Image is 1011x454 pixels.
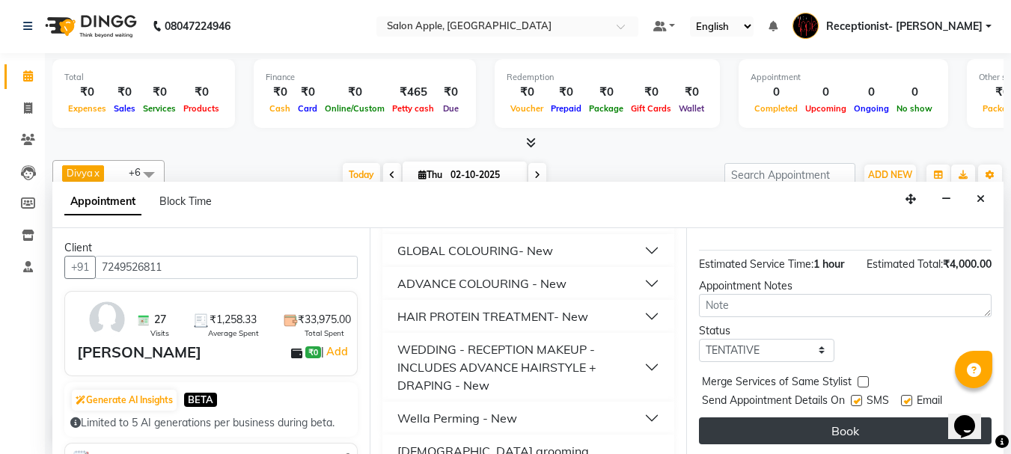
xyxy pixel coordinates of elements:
[95,256,358,279] input: Search by Name/Mobile/Email/Code
[864,165,916,185] button: ADD NEW
[129,166,152,178] span: +6
[675,103,708,114] span: Wallet
[64,84,110,101] div: ₹0
[208,328,259,339] span: Average Spent
[64,240,358,256] div: Client
[110,84,139,101] div: ₹0
[343,163,380,186] span: Today
[64,71,223,84] div: Total
[294,103,321,114] span: Card
[702,393,845,411] span: Send Appointment Details On
[943,257,992,271] span: ₹4,000.00
[64,256,96,279] button: +91
[397,409,517,427] div: Wella Perming - New
[446,164,521,186] input: 2025-10-02
[792,13,819,39] img: Receptionist- Sayali
[266,103,294,114] span: Cash
[867,393,889,411] span: SMS
[850,84,893,101] div: 0
[507,71,708,84] div: Redemption
[70,415,352,431] div: Limited to 5 AI generations per business during beta.
[893,103,936,114] span: No show
[321,84,388,101] div: ₹0
[699,278,992,294] div: Appointment Notes
[507,103,547,114] span: Voucher
[397,340,645,394] div: WEDDING - RECEPTION MAKEUP - INCLUDES ADVANCE HAIRSTYLE + DRAPING - New
[388,103,438,114] span: Petty cash
[917,393,942,411] span: Email
[77,341,201,363] div: [PERSON_NAME]
[801,103,850,114] span: Upcoming
[585,84,627,101] div: ₹0
[298,312,351,328] span: ₹33,975.00
[180,84,223,101] div: ₹0
[165,5,230,47] b: 08047224946
[507,84,547,101] div: ₹0
[415,169,446,180] span: Thu
[702,374,852,393] span: Merge Services of Same Stylist
[868,169,912,180] span: ADD NEW
[627,103,675,114] span: Gift Cards
[675,84,708,101] div: ₹0
[180,103,223,114] span: Products
[724,163,855,186] input: Search Appointment
[388,303,669,330] button: HAIR PROTEIN TREATMENT- New
[397,242,553,260] div: GLOBAL COLOURING- New
[850,103,893,114] span: Ongoing
[388,270,669,297] button: ADVANCE COLOURING - New
[294,84,321,101] div: ₹0
[321,103,388,114] span: Online/Custom
[150,328,169,339] span: Visits
[388,237,669,264] button: GLOBAL COLOURING- New
[154,312,166,328] span: 27
[67,167,93,179] span: Divya
[867,257,943,271] span: Estimated Total:
[547,103,585,114] span: Prepaid
[139,103,180,114] span: Services
[159,194,212,208] span: Block Time
[266,84,294,101] div: ₹0
[72,390,177,411] button: Generate AI Insights
[826,19,983,34] span: Receptionist- [PERSON_NAME]
[547,84,585,101] div: ₹0
[38,5,141,47] img: logo
[93,167,100,179] a: x
[388,336,669,399] button: WEDDING - RECEPTION MAKEUP - INCLUDES ADVANCE HAIRSTYLE + DRAPING - New
[970,188,992,211] button: Close
[321,343,350,361] span: |
[324,343,350,361] a: Add
[85,298,129,341] img: avatar
[751,84,801,101] div: 0
[210,312,257,328] span: ₹1,258.33
[397,274,566,292] div: ADVANCE COLOURING - New
[305,346,321,358] span: ₹0
[751,103,801,114] span: Completed
[627,84,675,101] div: ₹0
[266,71,464,84] div: Finance
[388,405,669,432] button: Wella Perming - New
[110,103,139,114] span: Sales
[751,71,936,84] div: Appointment
[893,84,936,101] div: 0
[699,417,992,444] button: Book
[64,188,141,215] span: Appointment
[801,84,850,101] div: 0
[388,84,438,101] div: ₹465
[948,394,996,439] iframe: chat widget
[184,393,217,407] span: BETA
[438,84,464,101] div: ₹0
[139,84,180,101] div: ₹0
[585,103,627,114] span: Package
[397,307,588,325] div: HAIR PROTEIN TREATMENT- New
[699,257,813,271] span: Estimated Service Time:
[813,257,844,271] span: 1 hour
[439,103,462,114] span: Due
[305,328,344,339] span: Total Spent
[64,103,110,114] span: Expenses
[699,323,834,339] div: Status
